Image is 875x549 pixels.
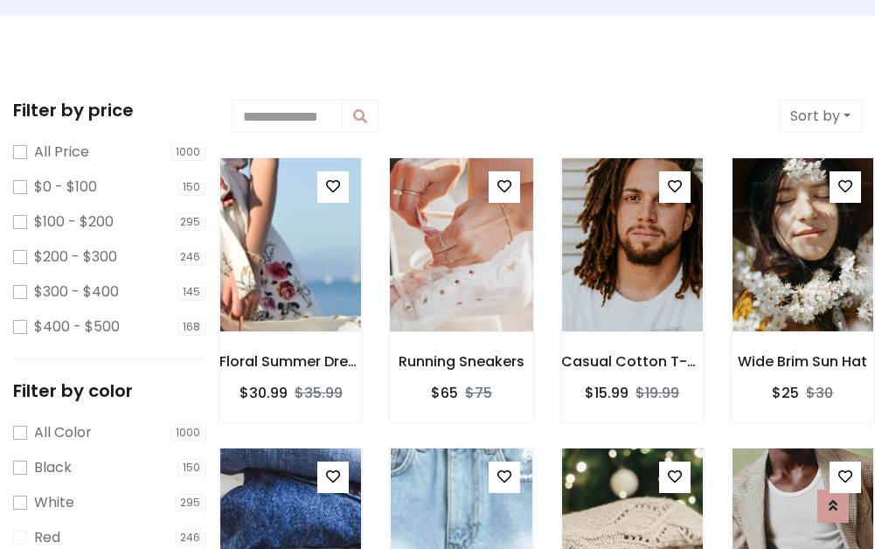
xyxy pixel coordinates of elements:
[34,457,72,478] label: Black
[176,213,206,231] span: 295
[561,353,704,370] h6: Casual Cotton T-Shirt
[431,385,458,401] h6: $65
[13,100,205,121] h5: Filter by price
[34,212,114,233] label: $100 - $200
[171,424,206,441] span: 1000
[295,383,343,403] del: $35.99
[390,353,532,370] h6: Running Sneakers
[13,380,205,401] h5: Filter by color
[34,177,97,198] label: $0 - $100
[219,353,362,370] h6: Floral Summer Dress
[772,385,799,401] h6: $25
[176,494,206,511] span: 295
[34,527,60,548] label: Red
[585,385,628,401] h6: $15.99
[240,385,288,401] h6: $30.99
[806,383,833,403] del: $30
[779,100,862,133] button: Sort by
[178,178,206,196] span: 150
[178,459,206,476] span: 150
[465,383,492,403] del: $75
[34,316,120,337] label: $400 - $500
[176,248,206,266] span: 246
[34,281,119,302] label: $300 - $400
[34,142,89,163] label: All Price
[176,529,206,546] span: 246
[34,247,117,268] label: $200 - $300
[171,143,206,161] span: 1000
[178,318,206,336] span: 168
[635,383,679,403] del: $19.99
[34,422,92,443] label: All Color
[34,492,74,513] label: White
[732,353,874,370] h6: Wide Brim Sun Hat
[178,283,206,301] span: 145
